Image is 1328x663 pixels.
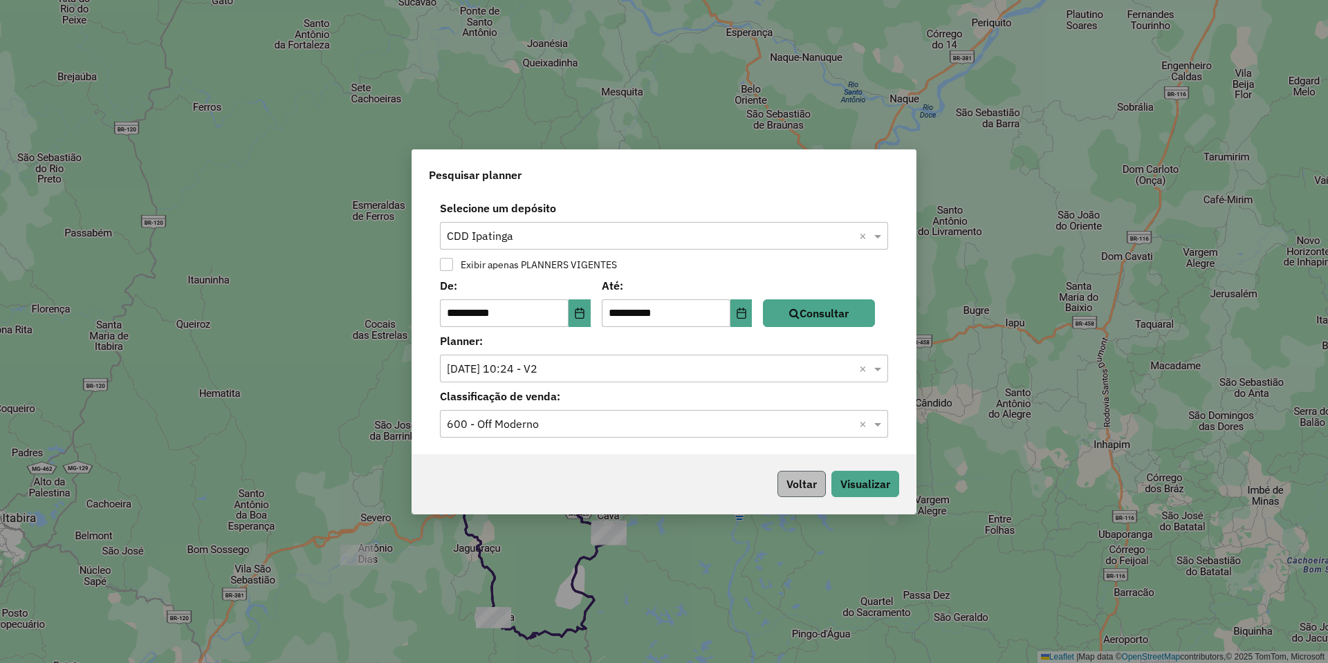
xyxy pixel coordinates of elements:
span: Pesquisar planner [429,167,522,183]
button: Choose Date [730,299,753,327]
button: Consultar [763,299,875,327]
label: Até: [602,277,753,294]
label: Planner: [432,333,896,349]
label: Selecione um depósito [432,200,896,216]
span: Clear all [859,360,871,377]
button: Visualizar [831,471,899,497]
button: Choose Date [569,299,591,327]
label: Classificação de venda: [432,388,896,404]
button: Voltar [777,471,826,497]
span: Clear all [859,227,871,244]
label: Exibir apenas PLANNERS VIGENTES [454,260,617,270]
label: De: [440,277,591,294]
span: Clear all [859,415,871,432]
